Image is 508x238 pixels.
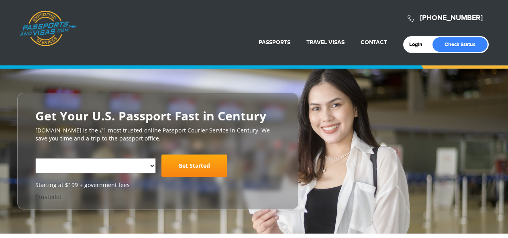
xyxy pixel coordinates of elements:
[259,39,290,46] a: Passports
[35,181,280,189] span: Starting at $199 + government fees
[433,37,488,52] a: Check Status
[35,109,280,122] h2: Get Your U.S. Passport Fast in Century
[361,39,387,46] a: Contact
[420,14,483,22] a: [PHONE_NUMBER]
[409,41,428,48] a: Login
[20,10,77,47] a: Passports & [DOMAIN_NAME]
[161,155,227,177] a: Get Started
[35,126,280,142] p: [DOMAIN_NAME] is the #1 most trusted online Passport Courier Service in Century. We save you time...
[35,193,61,201] a: Trustpilot
[306,39,345,46] a: Travel Visas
